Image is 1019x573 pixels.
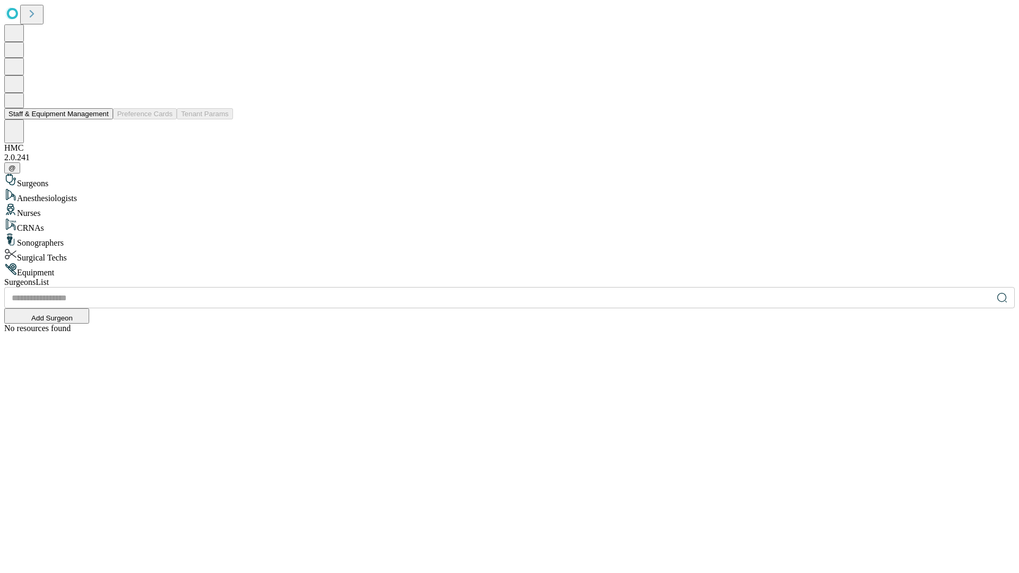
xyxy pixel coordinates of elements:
[4,203,1015,218] div: Nurses
[4,233,1015,248] div: Sonographers
[4,108,113,119] button: Staff & Equipment Management
[4,277,1015,287] div: Surgeons List
[4,308,89,324] button: Add Surgeon
[4,218,1015,233] div: CRNAs
[31,314,73,322] span: Add Surgeon
[113,108,177,119] button: Preference Cards
[8,164,16,172] span: @
[4,173,1015,188] div: Surgeons
[177,108,233,119] button: Tenant Params
[4,248,1015,263] div: Surgical Techs
[4,263,1015,277] div: Equipment
[4,324,1015,333] div: No resources found
[4,153,1015,162] div: 2.0.241
[4,162,20,173] button: @
[4,143,1015,153] div: HMC
[4,188,1015,203] div: Anesthesiologists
